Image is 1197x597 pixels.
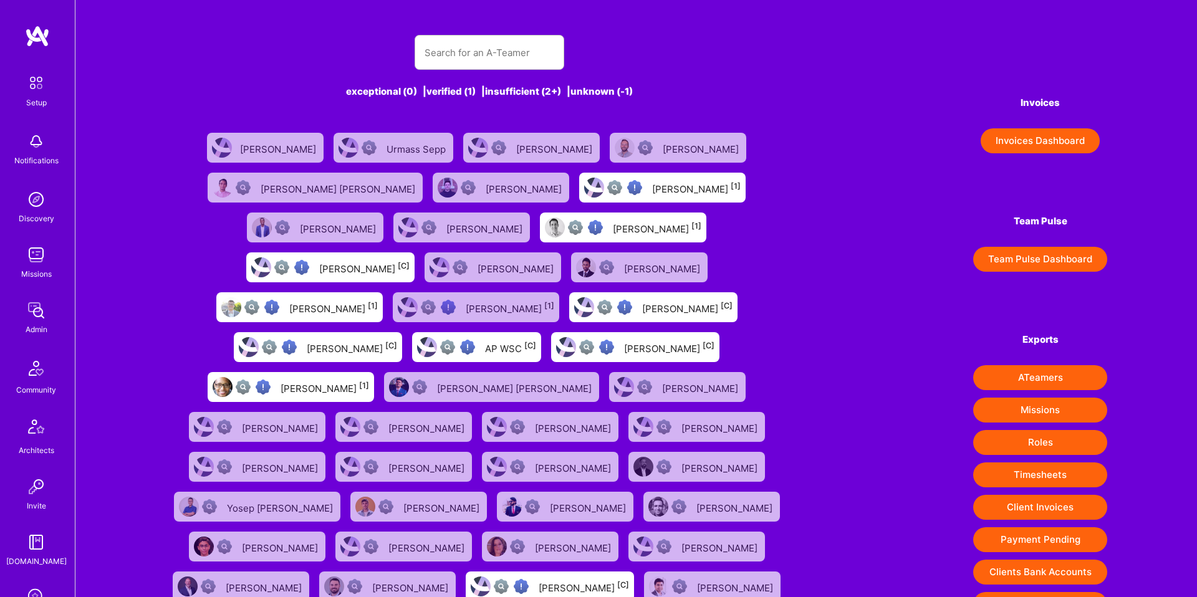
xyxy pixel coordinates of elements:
img: User Avatar [213,377,233,397]
a: User AvatarNot Scrubbed[PERSON_NAME] [605,128,751,168]
a: User AvatarNot Scrubbed[PERSON_NAME] [458,128,605,168]
div: Yosep [PERSON_NAME] [227,499,335,515]
div: [PERSON_NAME] [289,299,378,315]
img: User Avatar [398,217,418,237]
img: User Avatar [389,377,409,397]
div: Community [16,383,56,396]
img: User Avatar [340,417,360,437]
img: User Avatar [438,178,458,198]
a: User AvatarNot Scrubbed[PERSON_NAME] [492,487,638,527]
img: Not Scrubbed [510,419,525,434]
img: bell [24,129,49,154]
img: User Avatar [614,377,634,397]
button: ATeamers [973,365,1107,390]
a: User Avatar[PERSON_NAME] [202,128,329,168]
div: [PERSON_NAME] [403,499,482,515]
h4: Exports [973,334,1107,345]
div: [PERSON_NAME] [681,459,760,475]
div: [PERSON_NAME] [242,419,320,435]
div: [PERSON_NAME] [319,259,410,275]
div: [PERSON_NAME] [535,419,613,435]
div: [PERSON_NAME] [642,299,733,315]
button: Roles [973,430,1107,455]
div: [PERSON_NAME] [388,538,467,555]
sup: [C] [703,341,714,350]
a: User AvatarNot fully vettedHigh Potential User[PERSON_NAME][C] [546,327,724,367]
img: User Avatar [545,217,565,237]
img: Not Scrubbed [378,499,393,514]
sup: [C] [385,341,397,350]
div: [PERSON_NAME] [307,339,397,355]
img: Not Scrubbed [525,499,540,514]
div: [PERSON_NAME] [535,538,613,555]
div: [PERSON_NAME] [535,459,613,475]
button: Invoices Dashboard [981,128,1100,153]
img: Not Scrubbed [453,260,468,275]
button: Missions [973,398,1107,423]
div: Admin [26,323,47,336]
img: Not fully vetted [568,220,583,235]
img: Community [21,353,51,383]
button: Payment Pending [973,527,1107,552]
img: User Avatar [324,576,344,596]
img: Not Scrubbed [217,539,232,554]
a: User AvatarNot Scrubbed[PERSON_NAME] [477,407,623,447]
img: User Avatar [468,138,488,158]
img: User Avatar [556,337,576,357]
img: User Avatar [417,337,437,357]
img: Not Scrubbed [656,419,671,434]
div: [PERSON_NAME] [PERSON_NAME] [261,179,418,196]
div: [PERSON_NAME] [613,219,701,236]
div: [PERSON_NAME] [242,459,320,475]
sup: [1] [731,181,741,191]
img: Architects [21,414,51,444]
button: Team Pulse Dashboard [973,247,1107,272]
a: User AvatarNot Scrubbed[PERSON_NAME] [242,208,388,247]
div: [PERSON_NAME] [388,459,467,475]
img: Not Scrubbed [363,539,378,554]
img: User Avatar [487,537,507,556]
div: [DOMAIN_NAME] [6,555,67,568]
a: User AvatarNot fully vettedHigh Potential User[PERSON_NAME][1] [211,287,388,327]
img: Not fully vetted [440,340,455,355]
div: Urmass Sepp [387,140,448,156]
div: Missions [21,267,52,280]
img: User Avatar [355,497,375,517]
a: User AvatarNot fully vettedHigh Potential User[PERSON_NAME][C] [564,287,743,327]
a: User AvatarNot Scrubbed[PERSON_NAME] [330,527,477,566]
img: User Avatar [178,576,198,596]
img: admin teamwork [24,298,49,323]
img: User Avatar [574,297,594,317]
a: User AvatarNot Scrubbed[PERSON_NAME] [604,367,751,407]
img: High Potential User [627,180,642,195]
img: teamwork [24,242,49,267]
div: [PERSON_NAME] [624,339,714,355]
div: Invite [27,499,46,512]
div: [PERSON_NAME] [240,140,319,156]
a: User AvatarNot fully vettedHigh Potential User[PERSON_NAME][C] [241,247,420,287]
img: User Avatar [615,138,635,158]
a: User AvatarNot Scrubbed[PERSON_NAME] [330,447,477,487]
img: User Avatar [502,497,522,517]
img: Not Scrubbed [461,180,476,195]
img: High Potential User [264,300,279,315]
div: [PERSON_NAME] [697,578,776,595]
button: Timesheets [973,462,1107,487]
div: [PERSON_NAME] [681,538,760,555]
a: User AvatarNot fully vettedHigh Potential User[PERSON_NAME][1] [574,168,751,208]
div: Discovery [19,212,54,225]
img: User Avatar [194,417,214,437]
img: High Potential User [514,579,529,594]
a: User AvatarNot fully vettedHigh Potential User[PERSON_NAME][1] [388,287,564,327]
sup: [C] [398,261,410,270]
div: [PERSON_NAME] [696,499,775,515]
img: User Avatar [340,457,360,477]
img: High Potential User [588,220,603,235]
img: Not Scrubbed [412,380,427,394]
img: User Avatar [340,537,360,556]
a: User AvatarNot Scrubbed[PERSON_NAME] [420,247,566,287]
img: Not Scrubbed [656,459,671,474]
img: Not Scrubbed [363,419,378,434]
img: Not Scrubbed [510,459,525,474]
